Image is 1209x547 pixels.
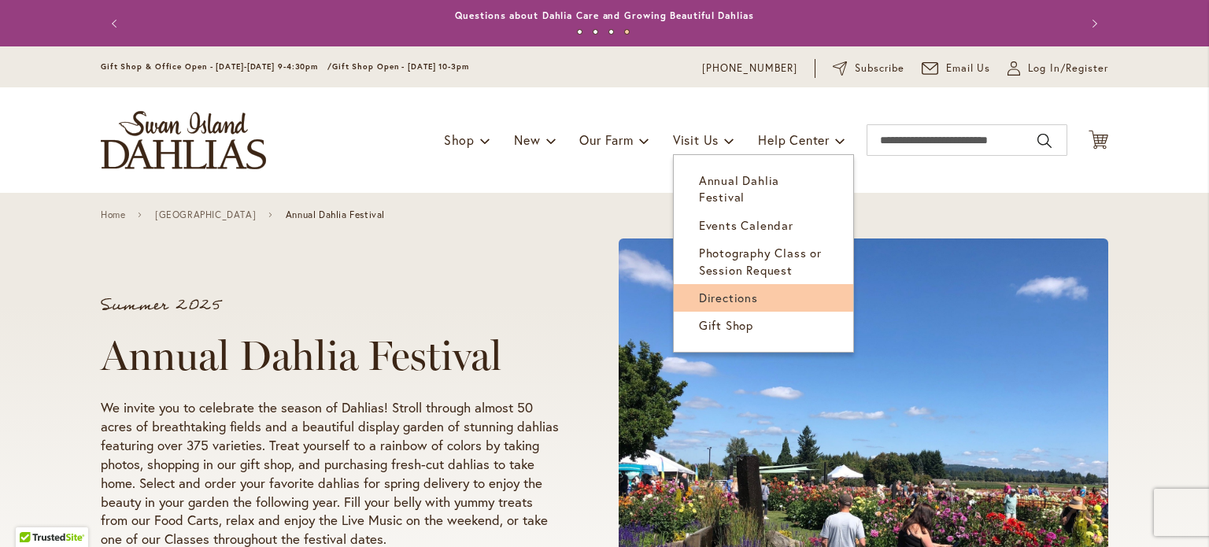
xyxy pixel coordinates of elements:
a: Subscribe [833,61,904,76]
span: Gift Shop & Office Open - [DATE]-[DATE] 9-4:30pm / [101,61,332,72]
span: Our Farm [579,131,633,148]
a: [GEOGRAPHIC_DATA] [155,209,256,220]
a: Log In/Register [1007,61,1108,76]
a: [PHONE_NUMBER] [702,61,797,76]
button: 4 of 4 [624,29,630,35]
button: 2 of 4 [593,29,598,35]
a: store logo [101,111,266,169]
span: Log In/Register [1028,61,1108,76]
span: Photography Class or Session Request [699,245,822,277]
h1: Annual Dahlia Festival [101,332,559,379]
button: Previous [101,8,132,39]
span: Subscribe [855,61,904,76]
span: Help Center [758,131,830,148]
span: Annual Dahlia Festival [286,209,385,220]
span: Gift Shop Open - [DATE] 10-3pm [332,61,469,72]
button: 3 of 4 [608,29,614,35]
span: Events Calendar [699,217,793,233]
button: 1 of 4 [577,29,582,35]
span: Shop [444,131,475,148]
span: Visit Us [673,131,719,148]
a: Home [101,209,125,220]
span: New [514,131,540,148]
button: Next [1077,8,1108,39]
a: Email Us [922,61,991,76]
a: Questions about Dahlia Care and Growing Beautiful Dahlias [455,9,753,21]
span: Annual Dahlia Festival [699,172,779,205]
span: Email Us [946,61,991,76]
span: Gift Shop [699,317,753,333]
span: Directions [699,290,758,305]
p: Summer 2025 [101,298,559,313]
